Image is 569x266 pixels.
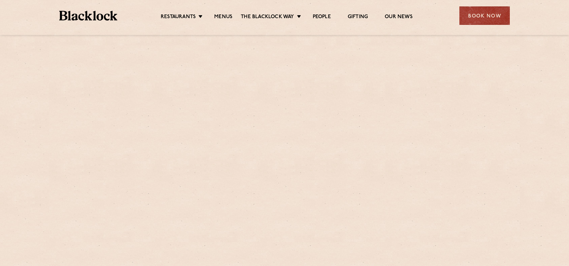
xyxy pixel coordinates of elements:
div: Book Now [459,6,510,25]
img: BL_Textured_Logo-footer-cropped.svg [59,11,117,21]
a: Restaurants [161,14,196,21]
a: People [313,14,331,21]
a: Menus [214,14,232,21]
a: The Blacklock Way [241,14,294,21]
a: Our News [385,14,413,21]
a: Gifting [348,14,368,21]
